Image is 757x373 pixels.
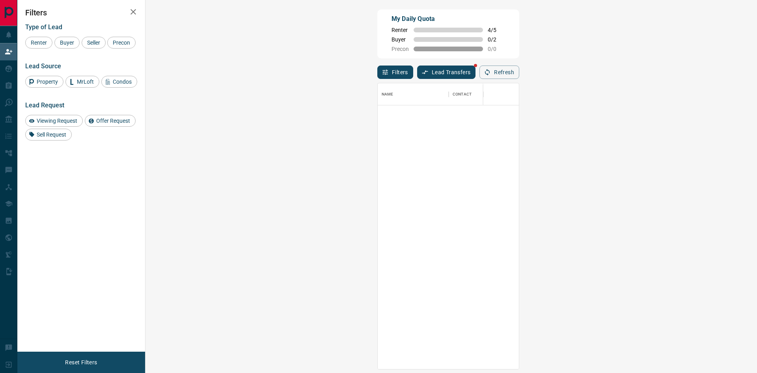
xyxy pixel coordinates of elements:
[101,76,137,88] div: Condos
[25,8,137,17] h2: Filters
[25,23,62,31] span: Type of Lead
[60,356,102,369] button: Reset Filters
[479,66,519,79] button: Refresh
[93,118,133,124] span: Offer Request
[449,83,512,105] div: Contact
[25,101,64,109] span: Lead Request
[488,27,505,33] span: 4 / 5
[25,129,72,141] div: Sell Request
[82,37,106,49] div: Seller
[417,66,476,79] button: Lead Transfers
[107,37,136,49] div: Precon
[392,36,409,43] span: Buyer
[453,83,472,105] div: Contact
[392,27,409,33] span: Renter
[28,39,50,46] span: Renter
[488,36,505,43] span: 0 / 2
[65,76,99,88] div: MrLoft
[378,83,449,105] div: Name
[25,76,63,88] div: Property
[34,79,61,85] span: Property
[110,39,133,46] span: Precon
[377,66,413,79] button: Filters
[25,62,61,70] span: Lead Source
[85,115,136,127] div: Offer Request
[74,79,97,85] span: MrLoft
[54,37,80,49] div: Buyer
[25,37,52,49] div: Renter
[57,39,77,46] span: Buyer
[392,14,505,24] p: My Daily Quota
[34,118,80,124] span: Viewing Request
[84,39,103,46] span: Seller
[488,46,505,52] span: 0 / 0
[110,79,134,85] span: Condos
[382,83,393,105] div: Name
[392,46,409,52] span: Precon
[34,131,69,138] span: Sell Request
[25,115,83,127] div: Viewing Request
